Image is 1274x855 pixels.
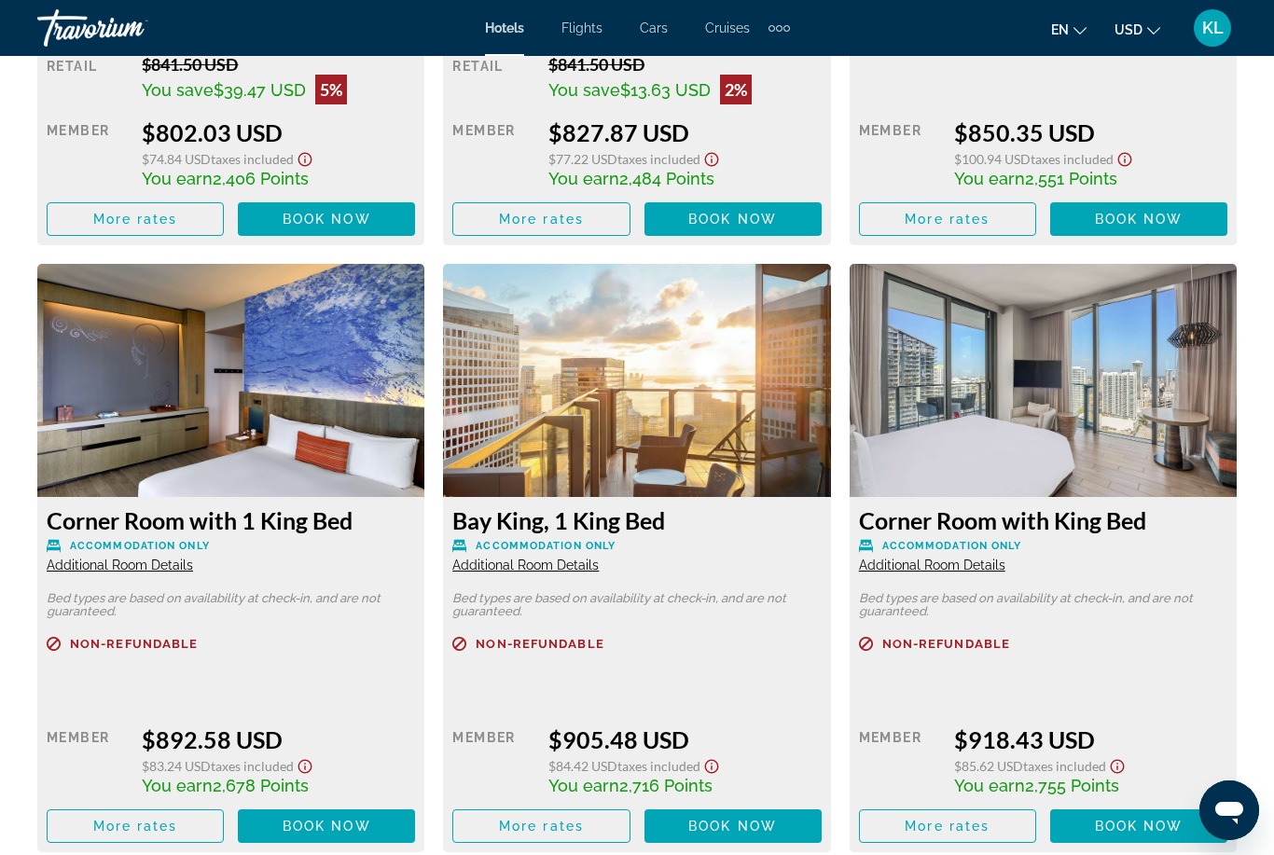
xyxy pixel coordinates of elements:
span: Taxes included [1031,151,1114,167]
button: More rates [452,202,630,236]
span: Taxes included [617,758,700,774]
span: Accommodation Only [70,540,210,552]
button: More rates [47,809,224,843]
button: More rates [859,809,1036,843]
div: Retail [452,54,533,104]
a: Cruises [705,21,750,35]
span: More rates [93,819,178,834]
button: User Menu [1188,8,1237,48]
span: Non-refundable [476,638,603,650]
span: 2,551 Points [1025,169,1117,188]
button: Show Taxes and Fees disclaimer [294,146,316,168]
div: $841.50 USD [548,54,822,75]
span: More rates [905,819,990,834]
span: Book now [688,819,777,834]
img: 04b39ace-6cc4-43ec-8f5c-b5a824234761.jpeg [443,264,830,497]
span: You earn [548,169,619,188]
button: Extra navigation items [769,13,790,43]
span: $84.42 USD [548,758,617,774]
span: More rates [499,819,584,834]
button: Change language [1051,16,1087,43]
span: Book now [283,819,371,834]
a: Travorium [37,4,224,52]
iframe: Button to launch messaging window [1199,780,1259,840]
button: Book now [1050,202,1227,236]
button: Book now [1050,809,1227,843]
h3: Corner Room with 1 King Bed [47,506,415,534]
span: $83.24 USD [142,758,211,774]
div: 5% [315,75,347,104]
img: 843e98fb-e4fa-4127-9690-2db141b039d5.jpeg [37,264,424,497]
button: More rates [47,202,224,236]
button: Show Taxes and Fees disclaimer [1106,753,1129,775]
span: $85.62 USD [954,758,1023,774]
h3: Corner Room with King Bed [859,506,1227,534]
span: More rates [499,212,584,227]
span: Book now [1095,212,1184,227]
span: You earn [548,776,619,795]
span: KL [1202,19,1224,37]
div: Member [47,725,128,795]
div: Member [452,725,533,795]
img: f1d0d9aa-8425-4925-89fc-dd8f88405e65.jpeg [850,264,1237,497]
span: Taxes included [617,151,700,167]
span: $13.63 USD [620,80,711,100]
span: You save [548,80,620,100]
span: $100.94 USD [954,151,1031,167]
div: $892.58 USD [142,725,415,753]
span: 2,716 Points [619,776,713,795]
div: $918.43 USD [954,725,1227,753]
span: Accommodation Only [476,540,616,552]
button: Change currency [1115,16,1160,43]
span: Non-refundable [882,638,1010,650]
div: 2% [720,75,752,104]
button: Show Taxes and Fees disclaimer [700,753,723,775]
span: Additional Room Details [452,558,599,572]
span: $74.84 USD [142,151,211,167]
span: More rates [905,212,990,227]
span: en [1051,22,1069,37]
div: $850.35 USD [954,118,1227,146]
span: $39.47 USD [214,80,306,100]
div: $905.48 USD [548,725,822,753]
span: More rates [93,212,178,227]
span: Taxes included [211,151,294,167]
span: Accommodation Only [882,540,1022,552]
button: More rates [859,202,1036,236]
span: USD [1115,22,1142,37]
button: Book now [238,809,415,843]
div: $841.50 USD [142,54,415,75]
button: Show Taxes and Fees disclaimer [700,146,723,168]
span: You save [142,80,214,100]
span: You earn [142,169,213,188]
span: 2,755 Points [1025,776,1119,795]
p: Bed types are based on availability at check-in, and are not guaranteed. [47,592,415,618]
div: $827.87 USD [548,118,822,146]
span: Additional Room Details [47,558,193,572]
span: Non-refundable [70,638,198,650]
div: Retail [47,54,128,104]
span: Book now [688,212,777,227]
button: Show Taxes and Fees disclaimer [294,753,316,775]
div: $802.03 USD [142,118,415,146]
span: Taxes included [1023,758,1106,774]
div: Member [859,725,940,795]
span: You earn [954,169,1025,188]
span: 2,406 Points [213,169,309,188]
span: Book now [283,212,371,227]
p: Bed types are based on availability at check-in, and are not guaranteed. [452,592,821,618]
button: More rates [452,809,630,843]
button: Book now [238,202,415,236]
button: Show Taxes and Fees disclaimer [1114,146,1136,168]
button: Book now [644,809,822,843]
span: You earn [954,776,1025,795]
a: Flights [561,21,602,35]
span: 2,484 Points [619,169,714,188]
span: 2,678 Points [213,776,309,795]
a: Cars [640,21,668,35]
button: Book now [644,202,822,236]
div: Member [859,118,940,188]
a: Hotels [485,21,524,35]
